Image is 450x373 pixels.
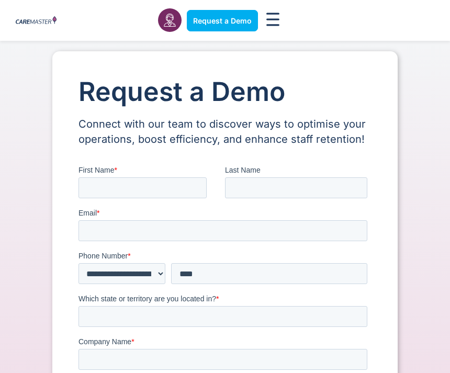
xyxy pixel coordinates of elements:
div: Menu Toggle [263,9,283,32]
h1: Request a Demo [78,77,372,106]
p: Connect with our team to discover ways to optimise your operations, boost efficiency, and enhance... [78,117,372,147]
span: Last Name [147,1,182,9]
img: CareMaster Logo [16,16,57,25]
a: Request a Demo [187,10,258,31]
span: Request a Demo [193,16,252,25]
